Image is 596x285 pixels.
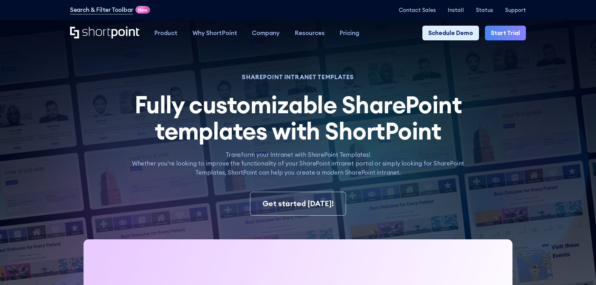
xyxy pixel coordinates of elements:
[185,26,245,41] a: Why ShortPoint
[485,26,526,41] a: Start Trial
[505,7,526,13] a: Support
[422,26,479,41] a: Schedule Demo
[192,28,237,38] div: Why ShortPoint
[252,28,280,38] div: Company
[448,7,464,13] a: Install
[262,198,334,209] div: Get started [DATE]!
[154,28,177,38] div: Product
[332,26,367,41] a: Pricing
[244,26,287,41] a: Company
[399,7,436,13] a: Contact Sales
[287,26,332,41] a: Resources
[70,27,139,39] a: Home
[565,255,596,285] iframe: Chat Widget
[476,7,493,13] a: Status
[124,74,472,80] h1: SHAREPOINT INTRANET TEMPLATES
[339,28,359,38] div: Pricing
[147,26,185,41] a: Product
[124,150,472,177] p: Transform your Intranet with SharePoint Templates! Whether you're looking to improve the function...
[250,192,346,216] a: Get started [DATE]!
[295,28,325,38] div: Resources
[135,89,462,146] span: Fully customizable SharePoint templates with ShortPoint
[70,5,133,14] a: Search & Filter Toolbar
